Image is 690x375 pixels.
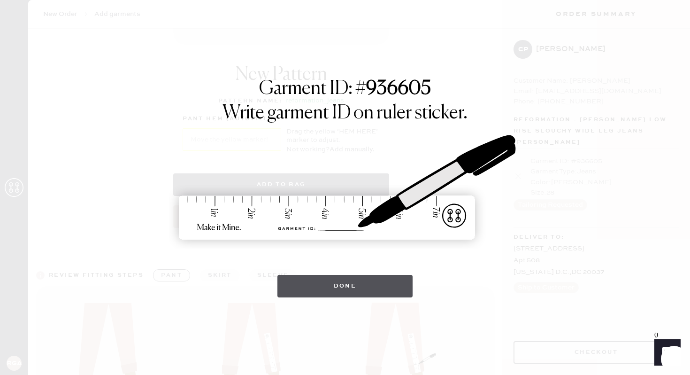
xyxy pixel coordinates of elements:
[222,102,468,125] h1: Write garment ID on ruler sticker.
[645,333,686,373] iframe: Front Chat
[366,79,431,98] strong: 936605
[259,78,431,102] h1: Garment ID: #
[169,110,521,266] img: ruler-sticker-sharpie.svg
[277,275,413,297] button: Done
